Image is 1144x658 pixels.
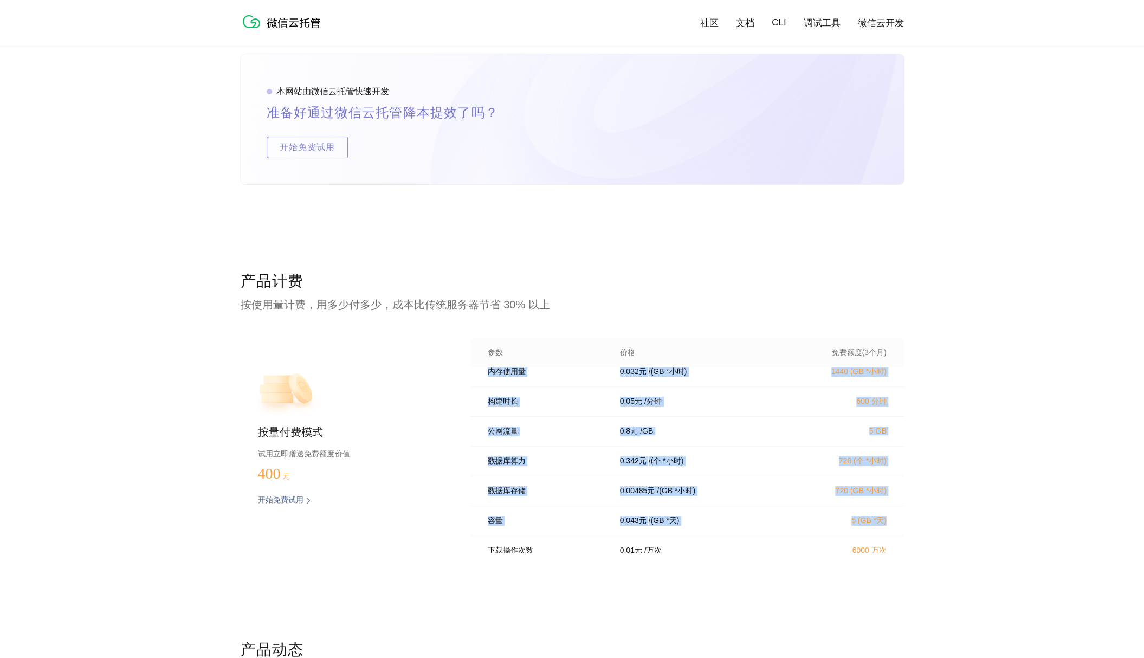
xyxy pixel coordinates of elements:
p: 0.342 元 [620,456,647,466]
p: 0.01 元 [620,546,642,556]
p: 下载操作次数 [488,546,605,556]
p: 价格 [620,348,635,358]
p: 数据库算力 [488,456,605,466]
a: 微信云开发 [858,17,904,29]
p: 5 GB [791,427,887,435]
p: 试用立即赠送免费额度价值 [258,447,436,461]
p: 0.032 元 [620,367,647,377]
p: 0.8 元 [620,427,638,436]
p: 按使用量计费，用多少付多少，成本比传统服务器节省 30% 以上 [241,297,904,312]
p: / (GB *小时) [649,367,687,377]
p: 容量 [488,516,605,526]
p: 参数 [488,348,605,358]
img: 微信云托管 [241,11,327,33]
p: 数据库存储 [488,486,605,496]
a: 调试工具 [804,17,841,29]
p: 720 (个 *小时) [791,456,887,466]
p: 720 (GB *小时) [791,486,887,496]
p: 6000 万次 [791,546,887,556]
p: / 分钟 [644,397,662,407]
p: 0.043 元 [620,516,647,526]
p: 本网站由微信云托管快速开发 [276,86,389,98]
p: 0.00485 元 [620,486,655,496]
a: 文档 [736,17,754,29]
p: / (个 *小时) [649,456,684,466]
p: 0.05 元 [620,397,642,407]
span: 元 [282,472,290,480]
p: / (GB *天) [649,516,680,526]
p: / 万次 [644,546,662,556]
p: 5 (GB *天) [791,516,887,526]
p: 400 [258,465,312,482]
a: 社区 [700,17,719,29]
p: / GB [640,427,653,436]
a: 微信云托管 [241,25,327,34]
p: 内存使用量 [488,367,605,377]
a: CLI [772,17,786,28]
p: 免费额度(3个月) [791,348,887,358]
p: 公网流量 [488,427,605,436]
span: 开始免费试用 [267,137,347,158]
p: 产品计费 [241,271,904,293]
p: 开始免费试用 [258,495,303,506]
p: 1440 (GB *小时) [791,367,887,377]
p: 600 分钟 [791,397,887,407]
p: 按量付费模式 [258,425,436,440]
p: / (GB *小时) [657,486,695,496]
p: 准备好通过微信云托管降本提效了吗？ [267,102,525,124]
p: 构建时长 [488,397,605,407]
